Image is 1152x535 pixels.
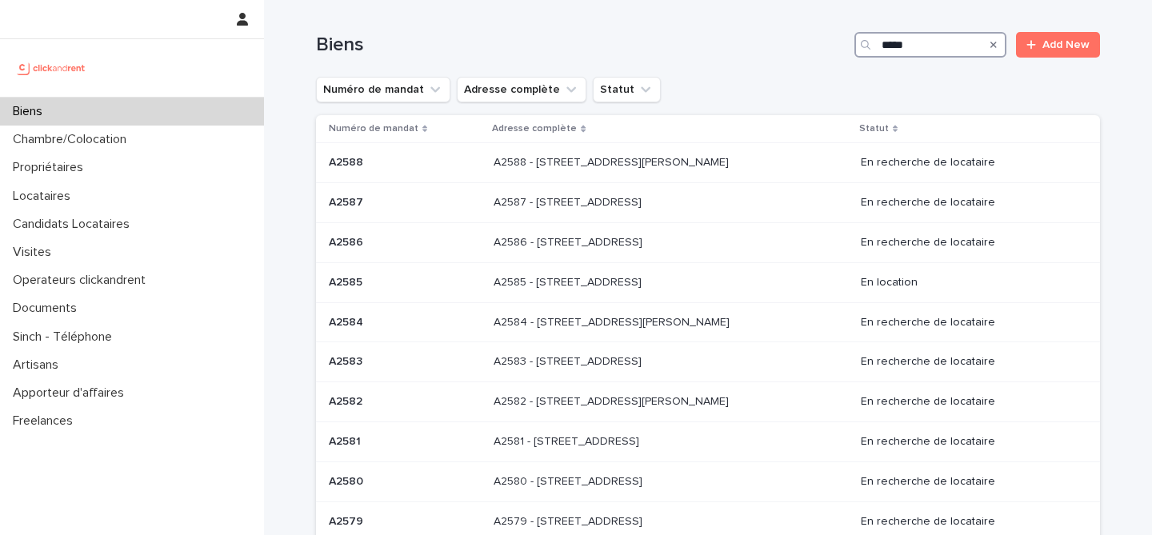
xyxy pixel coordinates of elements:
tr: A2583A2583 A2583 - [STREET_ADDRESS]A2583 - [STREET_ADDRESS] En recherche de locataire [316,342,1100,382]
span: Add New [1042,39,1090,50]
p: Candidats Locataires [6,217,142,232]
tr: A2580A2580 A2580 - [STREET_ADDRESS]A2580 - [STREET_ADDRESS] En recherche de locataire [316,461,1100,501]
button: Numéro de mandat [316,77,450,102]
h1: Biens [316,34,848,57]
tr: A2585A2585 A2585 - [STREET_ADDRESS]A2585 - [STREET_ADDRESS] En location [316,262,1100,302]
p: A2588 - [STREET_ADDRESS][PERSON_NAME] [494,153,732,170]
p: A2587 - [STREET_ADDRESS] [494,193,645,210]
button: Statut [593,77,661,102]
p: A2580 - [STREET_ADDRESS] [494,472,646,489]
p: Statut [859,120,889,138]
p: En recherche de locataire [861,515,1074,529]
p: A2586 [329,233,366,250]
input: Search [854,32,1006,58]
a: Add New [1016,32,1100,58]
p: A2582 - 12 avenue Charles VII, Saint-Maur-des-Fossés 94100 [494,392,732,409]
p: A2579 - [STREET_ADDRESS] [494,512,646,529]
p: Numéro de mandat [329,120,418,138]
p: Operateurs clickandrent [6,273,158,288]
p: A2582 [329,392,366,409]
p: A2584 [329,313,366,329]
p: Locataires [6,189,83,204]
img: UCB0brd3T0yccxBKYDjQ [13,52,90,84]
p: En recherche de locataire [861,355,1074,369]
p: En recherche de locataire [861,196,1074,210]
p: A2580 [329,472,366,489]
p: Propriétaires [6,160,96,175]
p: Biens [6,104,55,119]
p: A2583 - 79 Avenue du Général de Gaulle, Champigny sur Marne 94500 [494,352,645,369]
p: Freelances [6,413,86,429]
p: Apporteur d'affaires [6,385,137,401]
p: Chambre/Colocation [6,132,139,147]
p: En recherche de locataire [861,395,1074,409]
p: A2581 - [STREET_ADDRESS] [494,432,642,449]
tr: A2581A2581 A2581 - [STREET_ADDRESS]A2581 - [STREET_ADDRESS] En recherche de locataire [316,421,1100,461]
p: En recherche de locataire [861,316,1074,329]
tr: A2588A2588 A2588 - [STREET_ADDRESS][PERSON_NAME]A2588 - [STREET_ADDRESS][PERSON_NAME] En recherch... [316,143,1100,183]
tr: A2582A2582 A2582 - [STREET_ADDRESS][PERSON_NAME]A2582 - [STREET_ADDRESS][PERSON_NAME] En recherch... [316,382,1100,422]
tr: A2584A2584 A2584 - [STREET_ADDRESS][PERSON_NAME]A2584 - [STREET_ADDRESS][PERSON_NAME] En recherch... [316,302,1100,342]
p: En recherche de locataire [861,156,1074,170]
p: A2585 [329,273,366,289]
p: A2583 [329,352,366,369]
p: A2587 [329,193,366,210]
p: A2586 - [STREET_ADDRESS] [494,233,646,250]
p: En recherche de locataire [861,475,1074,489]
p: A2585 - [STREET_ADDRESS] [494,273,645,289]
button: Adresse complète [457,77,586,102]
p: Documents [6,301,90,316]
tr: A2586A2586 A2586 - [STREET_ADDRESS]A2586 - [STREET_ADDRESS] En recherche de locataire [316,222,1100,262]
p: En location [861,276,1074,289]
p: A2579 [329,512,366,529]
p: En recherche de locataire [861,236,1074,250]
p: Sinch - Téléphone [6,329,125,345]
p: Visites [6,245,64,260]
p: Adresse complète [492,120,577,138]
p: A2588 [329,153,366,170]
tr: A2587A2587 A2587 - [STREET_ADDRESS]A2587 - [STREET_ADDRESS] En recherche de locataire [316,183,1100,223]
p: A2581 [329,432,364,449]
p: A2584 - 79 Avenue du Général de Gaulle, Champigny sur Marne 94500 [494,313,733,329]
p: En recherche de locataire [861,435,1074,449]
p: Artisans [6,357,71,373]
